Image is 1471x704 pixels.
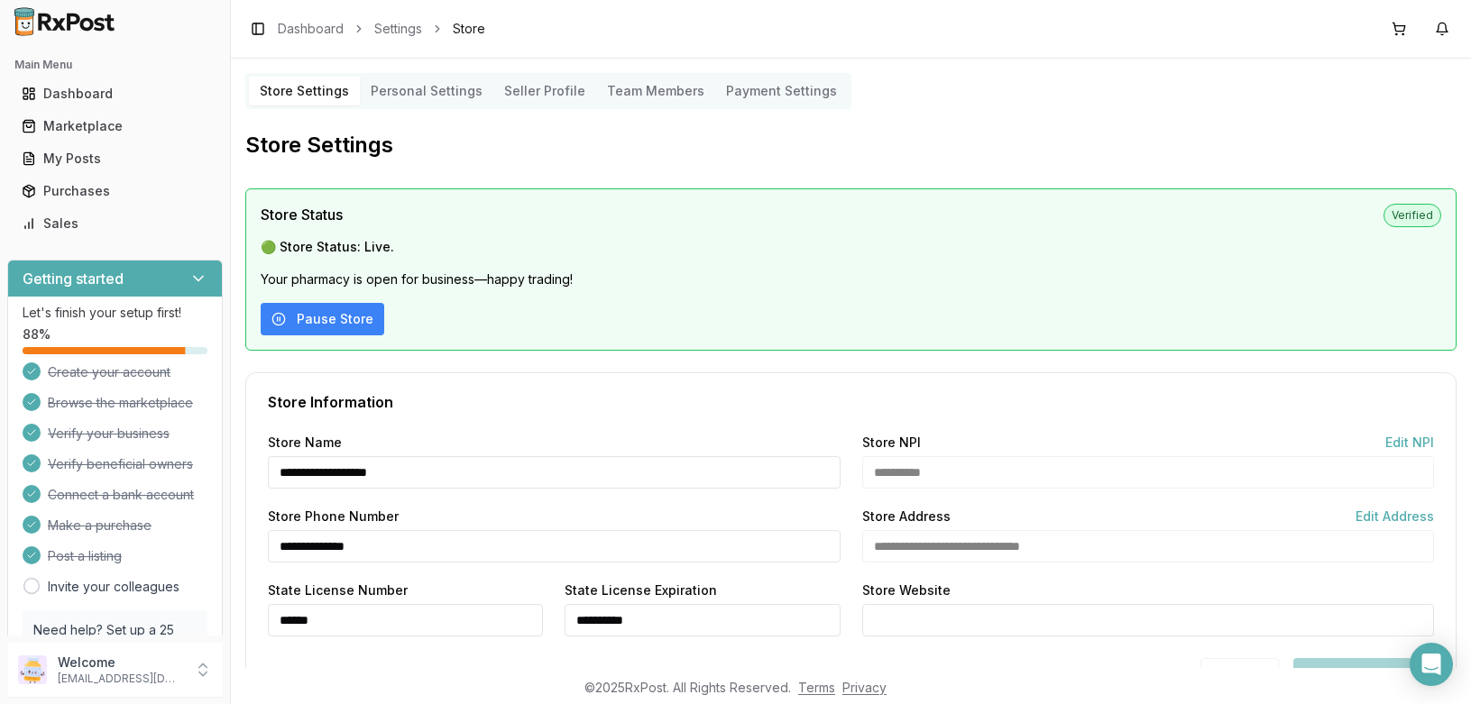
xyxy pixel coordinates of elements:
[48,363,170,381] span: Create your account
[14,175,216,207] a: Purchases
[278,20,485,38] nav: breadcrumb
[596,77,715,105] button: Team Members
[278,20,344,38] a: Dashboard
[493,77,596,105] button: Seller Profile
[33,621,197,675] p: Need help? Set up a 25 minute call with our team to set up.
[261,238,1441,256] p: 🟢 Store Status: Live.
[842,680,887,695] a: Privacy
[23,325,51,343] span: 88 %
[374,20,422,38] a: Settings
[261,270,1441,288] p: Your pharmacy is open for business—happy trading!
[360,77,493,105] button: Personal Settings
[58,654,183,672] p: Welcome
[14,142,216,175] a: My Posts
[48,394,193,412] span: Browse the marketplace
[715,77,848,105] button: Payment Settings
[48,455,193,473] span: Verify beneficial owners
[22,85,208,103] div: Dashboard
[22,150,208,168] div: My Posts
[22,117,208,135] div: Marketplace
[268,436,342,449] label: Store Name
[23,268,124,289] h3: Getting started
[48,578,179,596] a: Invite your colleagues
[1384,204,1441,227] span: Verified
[798,680,835,695] a: Terms
[7,112,223,141] button: Marketplace
[565,584,717,597] label: State License Expiration
[7,7,123,36] img: RxPost Logo
[22,215,208,233] div: Sales
[268,584,408,597] label: State License Number
[268,510,399,523] label: Store Phone Number
[453,20,485,38] span: Store
[261,303,384,335] button: Pause Store
[7,209,223,238] button: Sales
[14,78,216,110] a: Dashboard
[7,144,223,173] button: My Posts
[14,207,216,240] a: Sales
[7,79,223,108] button: Dashboard
[18,655,47,684] img: User avatar
[1410,643,1453,686] div: Open Intercom Messenger
[48,425,170,443] span: Verify your business
[862,510,951,523] label: Store Address
[249,77,360,105] button: Store Settings
[245,131,1457,160] h2: Store Settings
[58,672,183,686] p: [EMAIL_ADDRESS][DOMAIN_NAME]
[22,182,208,200] div: Purchases
[7,177,223,206] button: Purchases
[862,584,951,597] label: Store Website
[862,436,921,449] label: Store NPI
[48,486,194,504] span: Connect a bank account
[268,395,1434,409] div: Store Information
[261,204,343,225] span: Store Status
[48,547,122,565] span: Post a listing
[23,304,207,322] p: Let's finish your setup first!
[48,517,152,535] span: Make a purchase
[14,58,216,72] h2: Main Menu
[14,110,216,142] a: Marketplace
